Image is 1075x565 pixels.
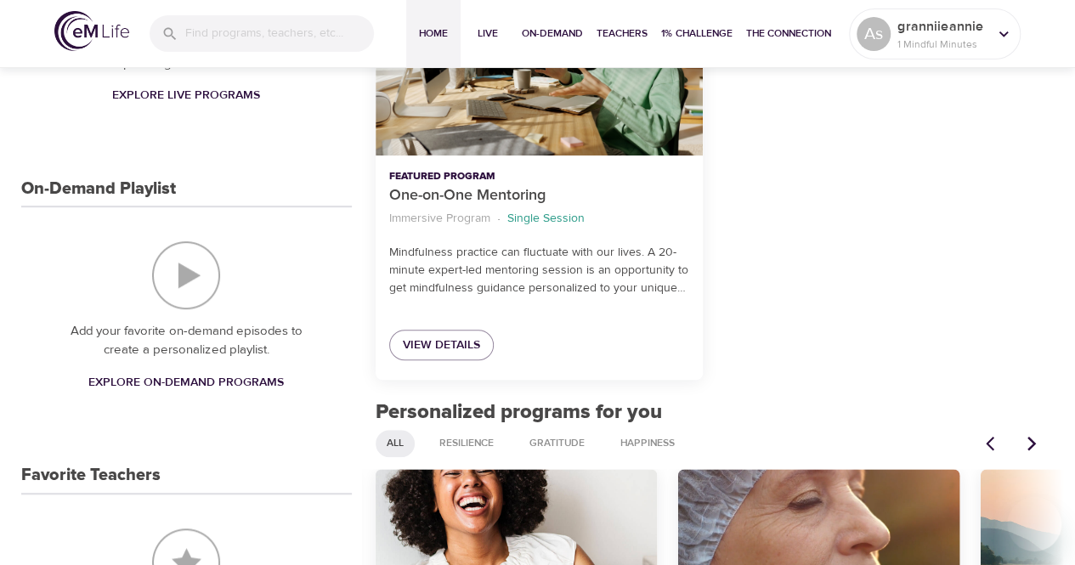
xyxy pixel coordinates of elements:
div: All [376,430,415,457]
span: View Details [403,335,480,356]
a: Explore Live Programs [105,80,267,111]
span: On-Demand [522,25,583,42]
p: Single Session [507,210,585,228]
span: The Connection [746,25,831,42]
p: Mindfulness practice can fluctuate with our lives. A 20-minute expert-led mentoring session is an... [389,244,689,297]
p: One-on-One Mentoring [389,184,689,207]
h3: On-Demand Playlist [21,179,176,199]
span: Teachers [597,25,648,42]
nav: breadcrumb [389,207,689,230]
p: Featured Program [389,169,689,184]
iframe: Button to launch messaging window [1007,497,1061,551]
img: On-Demand Playlist [152,241,220,309]
span: Gratitude [519,436,595,450]
div: Gratitude [518,430,596,457]
input: Find programs, teachers, etc... [185,15,374,52]
span: Happiness [610,436,685,450]
div: Resilience [428,430,505,457]
img: logo [54,11,129,51]
h3: Favorite Teachers [21,466,161,485]
p: 1 Mindful Minutes [897,37,987,52]
span: All [376,436,414,450]
span: Resilience [429,436,504,450]
button: Next items [1013,425,1050,462]
a: View Details [389,330,494,361]
p: Add your favorite on-demand episodes to create a personalized playlist. [55,322,318,360]
p: granniieannie [897,16,987,37]
li: · [497,207,501,230]
h2: Personalized programs for you [376,400,1051,425]
span: Live [467,25,508,42]
div: As [857,17,891,51]
span: Explore On-Demand Programs [88,372,284,393]
span: 1% Challenge [661,25,733,42]
button: Previous items [976,425,1013,462]
p: Immersive Program [389,210,490,228]
span: Home [413,25,454,42]
div: Happiness [609,430,686,457]
a: Explore On-Demand Programs [82,367,291,398]
span: Explore Live Programs [112,85,260,106]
